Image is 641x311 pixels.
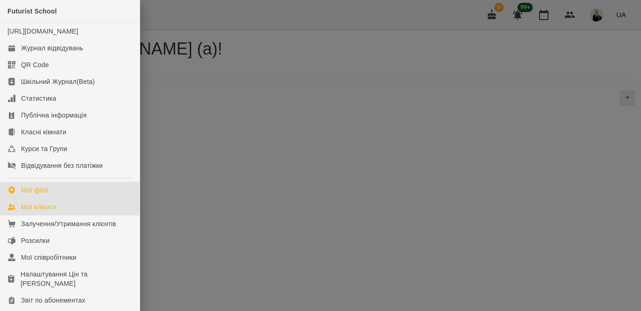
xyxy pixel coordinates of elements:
[7,7,57,15] span: Futurist School
[21,296,85,305] div: Звіт по абонементах
[21,127,66,137] div: Класні кімнати
[21,77,95,86] div: Шкільний Журнал(Beta)
[21,111,86,120] div: Публічна інформація
[21,202,57,212] div: Мої клієнти
[21,236,50,245] div: Розсилки
[21,219,116,228] div: Залучення/Утримання клієнтів
[21,94,57,103] div: Статистика
[21,253,77,262] div: Мої співробітники
[21,60,49,69] div: QR Code
[7,28,78,35] a: [URL][DOMAIN_NAME]
[21,270,132,288] div: Налаштування Цін та [PERSON_NAME]
[21,144,67,153] div: Курси та Групи
[21,186,49,195] div: Мої філії
[21,161,103,170] div: Відвідування без платіжки
[21,43,83,53] div: Журнал відвідувань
